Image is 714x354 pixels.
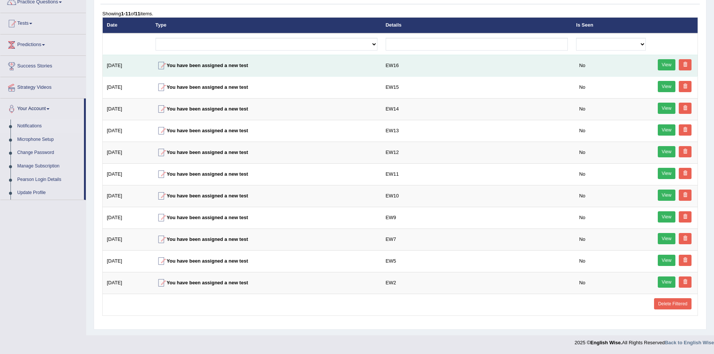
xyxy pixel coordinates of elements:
[0,34,86,53] a: Predictions
[386,22,402,28] a: Details
[103,142,151,163] td: [DATE]
[658,146,676,157] a: View
[658,276,676,288] a: View
[658,190,676,201] a: View
[576,235,588,243] span: No
[679,146,692,157] a: Delete
[103,207,151,229] td: [DATE]
[135,11,140,16] b: 11
[576,105,588,113] span: No
[156,215,248,220] strong: You have been assigned a new test
[156,149,248,155] strong: You have been assigned a new test
[382,207,572,229] td: EW9
[0,99,84,117] a: Your Account
[679,255,692,266] a: Delete
[576,214,588,221] span: No
[575,335,714,346] div: 2025 © All Rights Reserved
[0,13,86,32] a: Tests
[665,340,714,345] a: Back to English Wise
[382,229,572,250] td: EW7
[382,55,572,76] td: EW16
[121,11,131,16] b: 1-11
[679,190,692,201] a: Delete
[14,146,84,160] a: Change Password
[382,272,572,294] td: EW2
[156,193,248,199] strong: You have been assigned a new test
[658,124,676,136] a: View
[0,77,86,96] a: Strategy Videos
[658,211,676,223] a: View
[14,186,84,200] a: Update Profile
[576,22,593,28] a: Is Seen
[658,233,676,244] a: View
[103,98,151,120] td: [DATE]
[156,236,248,242] strong: You have been assigned a new test
[156,128,248,133] strong: You have been assigned a new test
[576,148,588,156] span: No
[679,168,692,179] a: Delete
[658,168,676,179] a: View
[679,81,692,92] a: Delete
[658,103,676,114] a: View
[679,103,692,114] a: Delete
[382,142,572,163] td: EW12
[576,83,588,91] span: No
[576,257,588,265] span: No
[654,298,692,309] a: Delete Filtered
[14,160,84,173] a: Manage Subscription
[156,106,248,112] strong: You have been assigned a new test
[0,56,86,75] a: Success Stories
[156,258,248,264] strong: You have been assigned a new test
[156,171,248,177] strong: You have been assigned a new test
[103,272,151,294] td: [DATE]
[658,255,676,266] a: View
[103,229,151,250] td: [DATE]
[103,163,151,185] td: [DATE]
[576,192,588,200] span: No
[14,119,84,133] a: Notifications
[576,127,588,134] span: No
[382,120,572,142] td: EW13
[658,59,676,70] a: View
[576,61,588,69] span: No
[576,279,588,287] span: No
[382,76,572,98] td: EW15
[103,76,151,98] td: [DATE]
[382,98,572,120] td: EW14
[156,280,248,285] strong: You have been assigned a new test
[590,340,622,345] strong: English Wise.
[102,10,698,17] div: Showing of items.
[156,84,248,90] strong: You have been assigned a new test
[107,22,117,28] a: Date
[382,185,572,207] td: EW10
[576,170,588,178] span: No
[14,133,84,146] a: Microphone Setup
[679,59,692,70] a: Delete
[103,55,151,76] td: [DATE]
[156,22,166,28] a: Type
[382,250,572,272] td: EW5
[156,63,248,68] strong: You have been assigned a new test
[679,211,692,223] a: Delete
[14,173,84,187] a: Pearson Login Details
[103,250,151,272] td: [DATE]
[103,185,151,207] td: [DATE]
[658,81,676,92] a: View
[103,120,151,142] td: [DATE]
[679,124,692,136] a: Delete
[679,276,692,288] a: Delete
[679,233,692,244] a: Delete
[382,163,572,185] td: EW11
